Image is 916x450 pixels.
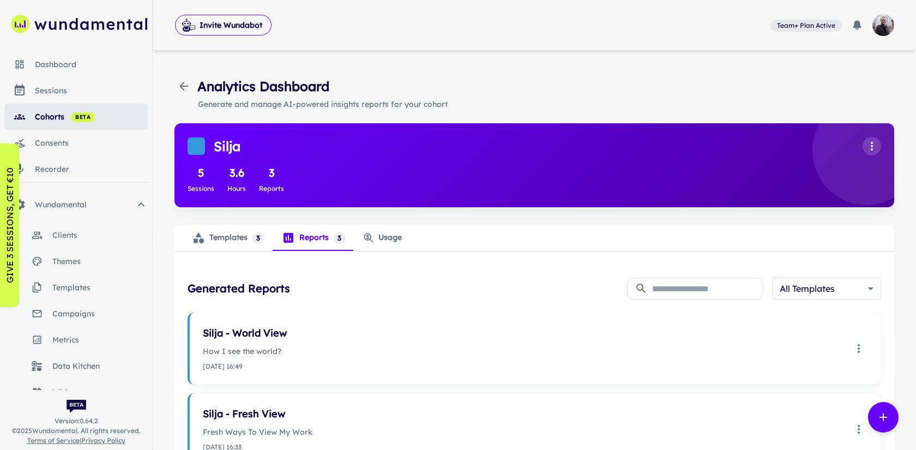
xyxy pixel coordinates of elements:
a: Dashboard [4,51,148,77]
h5: 3.6 [227,165,246,181]
a: metrics [4,327,148,353]
a: sessions [4,77,148,104]
span: clients [52,229,148,241]
a: campaigns [4,301,148,327]
div: Dashboard [35,58,148,70]
span: Invite Wundabot to record a meeting [175,14,272,36]
div: Wundamental [4,191,148,218]
span: Wundamental [35,199,135,211]
div: Templates [192,231,264,244]
button: Cohort actions [863,137,881,155]
span: themes [52,255,148,267]
a: clients [4,222,148,248]
span: | [27,436,125,446]
h5: Generated Reports [188,280,290,297]
span: 3 [333,233,346,242]
a: Data Kitchen [4,353,148,379]
span: campaigns [52,308,148,320]
a: View and manage your current plan and billing details. [770,19,842,32]
h6: Silja - Fresh View [203,406,845,422]
h4: Analytics Dashboard [197,76,329,96]
a: themes [4,248,148,274]
h4: Silja [214,136,240,156]
div: Usage [363,232,402,243]
div: sessions [35,85,148,97]
span: Team+ Plan Active [773,21,840,31]
span: Version: 0.64.2 [55,416,98,426]
div: All Templates [772,278,881,299]
span: Sessions [188,184,214,193]
span: beta [71,113,95,122]
h5: 3 [259,165,284,181]
div: cohorts [35,111,148,123]
span: [DATE] 16:49 [203,362,243,371]
p: Fresh Ways To View My Work [203,426,845,438]
a: recorder [4,156,148,182]
a: Privacy Policy [81,436,125,445]
div: recorder [35,163,148,175]
span: View and manage your current plan and billing details. [770,20,842,31]
span: metrics [52,334,148,346]
button: Invite Wundabot [175,15,272,35]
span: Reports [259,184,284,193]
button: generate report [868,402,899,433]
a: templates [4,274,148,301]
div: consents [35,137,148,149]
h5: 5 [188,165,214,181]
a: widgets [4,379,148,405]
span: Data Kitchen [52,360,148,372]
img: photoURL [872,14,894,36]
div: Reports [282,231,346,244]
div: analytics tabs [183,225,885,251]
h6: Silja - World View [203,326,845,341]
div: Select report: Silja - World View [188,313,881,385]
a: cohorts beta [4,104,148,130]
p: How I see the world? [203,345,845,357]
span: 3 [252,233,264,242]
span: Hours [227,184,246,193]
a: consents [4,130,148,156]
p: Generate and manage AI-powered insights reports for your cohort [174,98,894,110]
span: © 2025 Wundamental. All rights reserved. [12,426,141,436]
span: widgets [52,386,148,398]
a: Terms of Service [27,436,80,445]
p: GIVE 3 SESSIONS, GET €10 [3,167,16,283]
span: templates [52,281,148,293]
